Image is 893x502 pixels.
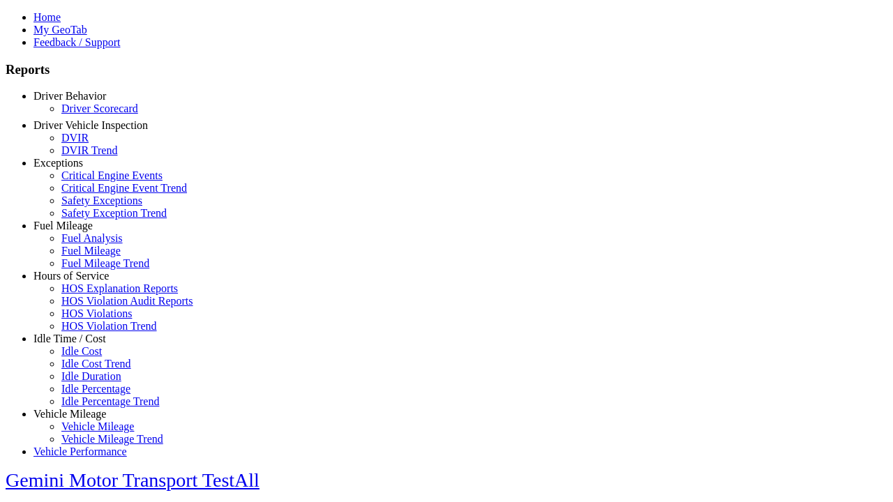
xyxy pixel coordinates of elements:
a: Home [33,11,61,23]
a: Fuel Mileage [33,220,93,231]
a: Driver Scorecard [61,102,138,114]
a: Idle Time / Cost [33,333,106,344]
a: Idle Cost Trend [61,358,131,370]
a: Vehicle Mileage Trend [61,433,163,445]
a: Idle Cost [61,345,102,357]
a: Gemini Motor Transport TestAll [6,469,260,491]
a: HOS Violation Audit Reports [61,295,193,307]
a: DVIR Trend [61,144,117,156]
a: Feedback / Support [33,36,120,48]
a: Critical Engine Events [61,169,163,181]
a: Critical Engine Event Trend [61,182,187,194]
a: Idle Percentage Trend [61,395,159,407]
a: Driver Vehicle Inspection [33,119,148,131]
a: HOS Violations [61,307,132,319]
a: Safety Exception Trend [61,207,167,219]
a: DVIR [61,132,89,144]
a: Exceptions [33,157,83,169]
a: Idle Percentage [61,383,130,395]
a: Driver Behavior [33,90,106,102]
a: Vehicle Performance [33,446,127,457]
a: Fuel Analysis [61,232,123,244]
a: Fuel Mileage Trend [61,257,149,269]
a: Vehicle Mileage [61,420,134,432]
a: Idle Duration [61,370,121,382]
a: HOS Explanation Reports [61,282,178,294]
a: Safety Exceptions [61,195,142,206]
a: My GeoTab [33,24,87,36]
h3: Reports [6,62,887,77]
a: HOS Violation Trend [61,320,157,332]
a: Hours of Service [33,270,109,282]
a: Fuel Mileage [61,245,121,257]
a: Vehicle Mileage [33,408,106,420]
